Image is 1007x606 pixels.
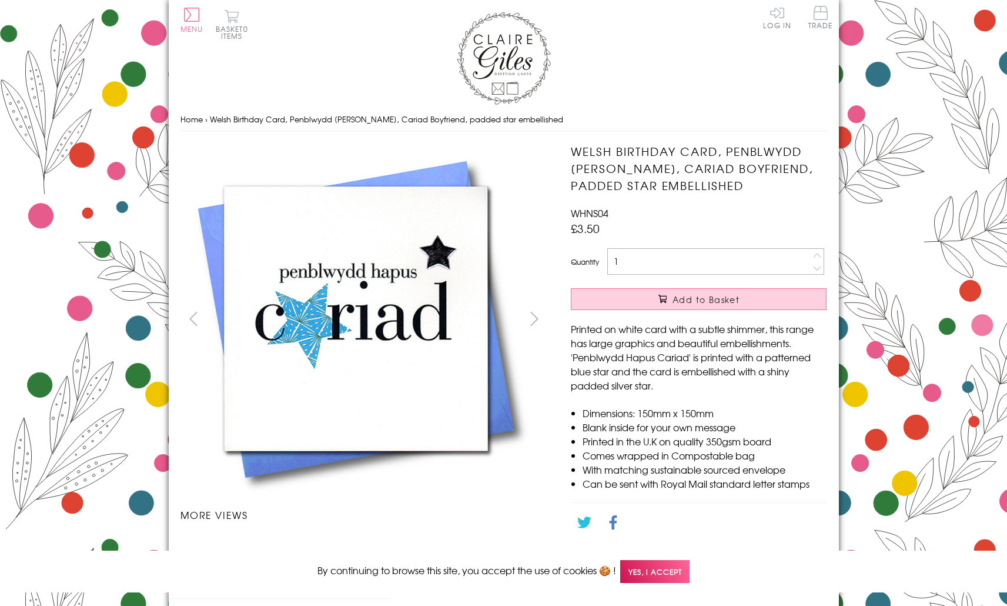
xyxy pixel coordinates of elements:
span: › [205,114,208,125]
button: Basket0 items [216,9,248,39]
span: Menu [180,24,203,34]
span: Trade [808,6,833,29]
a: Log In [763,6,791,29]
button: Add to Basket [571,288,827,310]
li: Carousel Page 1 (Current Slide) [180,534,272,560]
span: WHNS04 [571,206,608,220]
h1: Welsh Birthday Card, Penblwydd [PERSON_NAME], Cariad Boyfriend, padded star embellished [571,143,827,194]
li: Blank inside for your own message [583,420,827,434]
img: Claire Giles Greetings Cards [457,12,551,105]
label: Quantity [571,257,599,267]
button: Menu [180,8,203,32]
ul: Carousel Pagination [180,534,548,560]
li: Printed in the U.K on quality 350gsm board [583,434,827,448]
h3: More views [180,508,548,522]
span: Yes, I accept [620,560,690,583]
li: Carousel Page 3 [364,534,456,560]
span: £3.50 [571,220,600,237]
p: Printed on white card with a subtle shimmer, this range has large graphics and beautiful embellis... [571,322,827,392]
li: With matching sustainable sourced envelope [583,462,827,477]
li: Carousel Page 2 [272,534,364,560]
button: next [521,305,547,332]
span: Add to Basket [673,294,740,305]
img: Welsh Birthday Card, Penblwydd Hapus, Cariad Boyfriend, padded star embellished [317,548,318,548]
a: Trade [808,6,833,31]
span: 0 items [221,24,248,41]
button: prev [180,305,207,332]
li: Dimensions: 150mm x 150mm [583,406,827,420]
nav: breadcrumbs [180,108,827,132]
span: Welsh Birthday Card, Penblwydd [PERSON_NAME], Cariad Boyfriend, padded star embellished [210,114,563,125]
li: Comes wrapped in Compostable bag [583,448,827,462]
a: Home [180,114,203,125]
a: Go back to the collection [581,547,695,561]
li: Can be sent with Royal Mail standard letter stamps [583,477,827,491]
img: Welsh Birthday Card, Penblwydd Hapus, Cariad Boyfriend, padded star embellished [180,143,533,496]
